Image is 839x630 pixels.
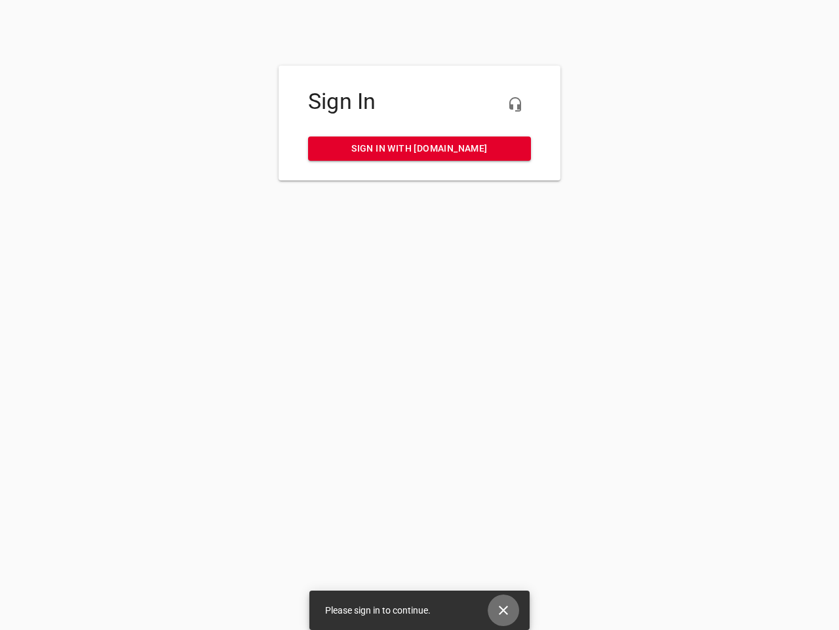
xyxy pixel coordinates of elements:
[488,595,519,626] button: Close
[319,140,520,157] span: Sign in with [DOMAIN_NAME]
[308,89,531,115] h4: Sign In
[553,148,829,620] iframe: Chat
[308,136,531,161] a: Sign in with [DOMAIN_NAME]
[325,605,431,616] span: Please sign in to continue.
